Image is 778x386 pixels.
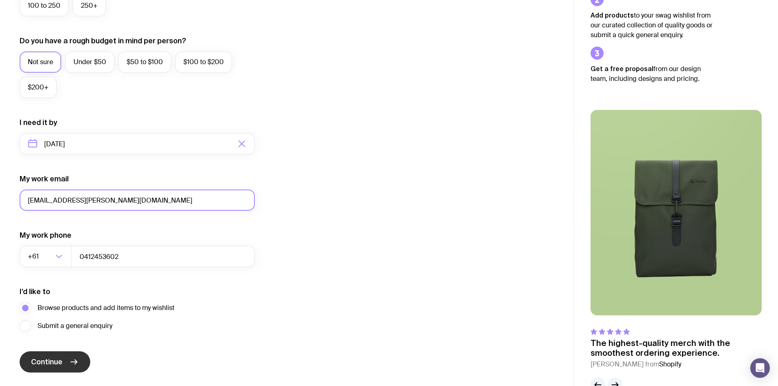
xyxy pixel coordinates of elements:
[591,64,713,84] p: from our design team, including designs and pricing.
[659,360,681,368] span: Shopify
[20,77,57,98] label: $200+
[20,51,61,73] label: Not sure
[20,36,186,46] label: Do you have a rough budget in mind per person?
[20,174,69,184] label: My work email
[20,133,255,154] input: Select a target date
[38,303,174,313] span: Browse products and add items to my wishlist
[591,338,762,358] p: The highest-quality merch with the smoothest ordering experience.
[20,230,71,240] label: My work phone
[591,359,762,369] cite: [PERSON_NAME] from
[20,190,255,211] input: you@email.com
[28,246,40,267] span: +61
[750,358,770,378] div: Open Intercom Messenger
[20,351,90,373] button: Continue
[40,246,53,267] input: Search for option
[175,51,232,73] label: $100 to $200
[20,287,50,297] label: I’d like to
[65,51,114,73] label: Under $50
[20,118,57,127] label: I need it by
[38,321,112,331] span: Submit a general enquiry
[118,51,171,73] label: $50 to $100
[20,246,72,267] div: Search for option
[591,65,653,72] strong: Get a free proposal
[591,10,713,40] p: to your swag wishlist from our curated collection of quality goods or submit a quick general enqu...
[31,357,62,367] span: Continue
[71,246,255,267] input: 0400123456
[591,11,634,19] strong: Add products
